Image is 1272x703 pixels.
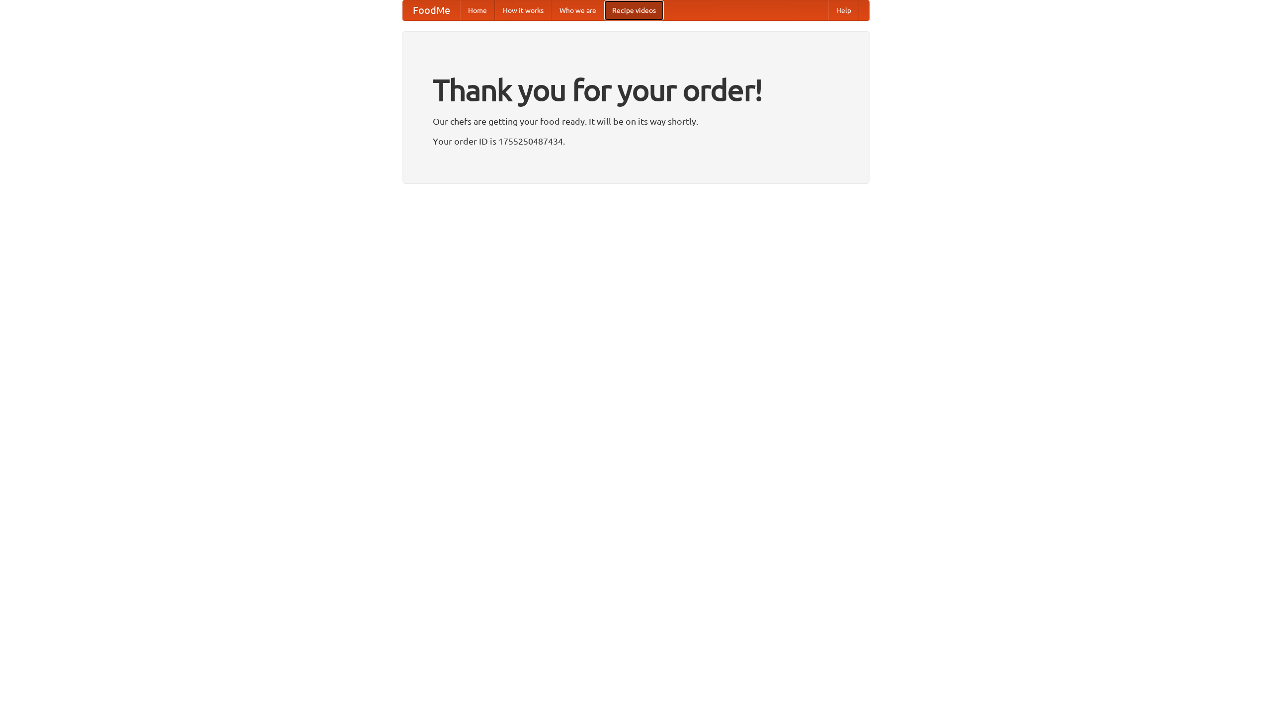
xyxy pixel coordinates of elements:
h1: Thank you for your order! [433,66,839,114]
a: Recipe videos [604,0,664,20]
a: Help [828,0,859,20]
a: FoodMe [403,0,460,20]
p: Our chefs are getting your food ready. It will be on its way shortly. [433,114,839,129]
a: Home [460,0,495,20]
p: Your order ID is 1755250487434. [433,134,839,149]
a: How it works [495,0,552,20]
a: Who we are [552,0,604,20]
